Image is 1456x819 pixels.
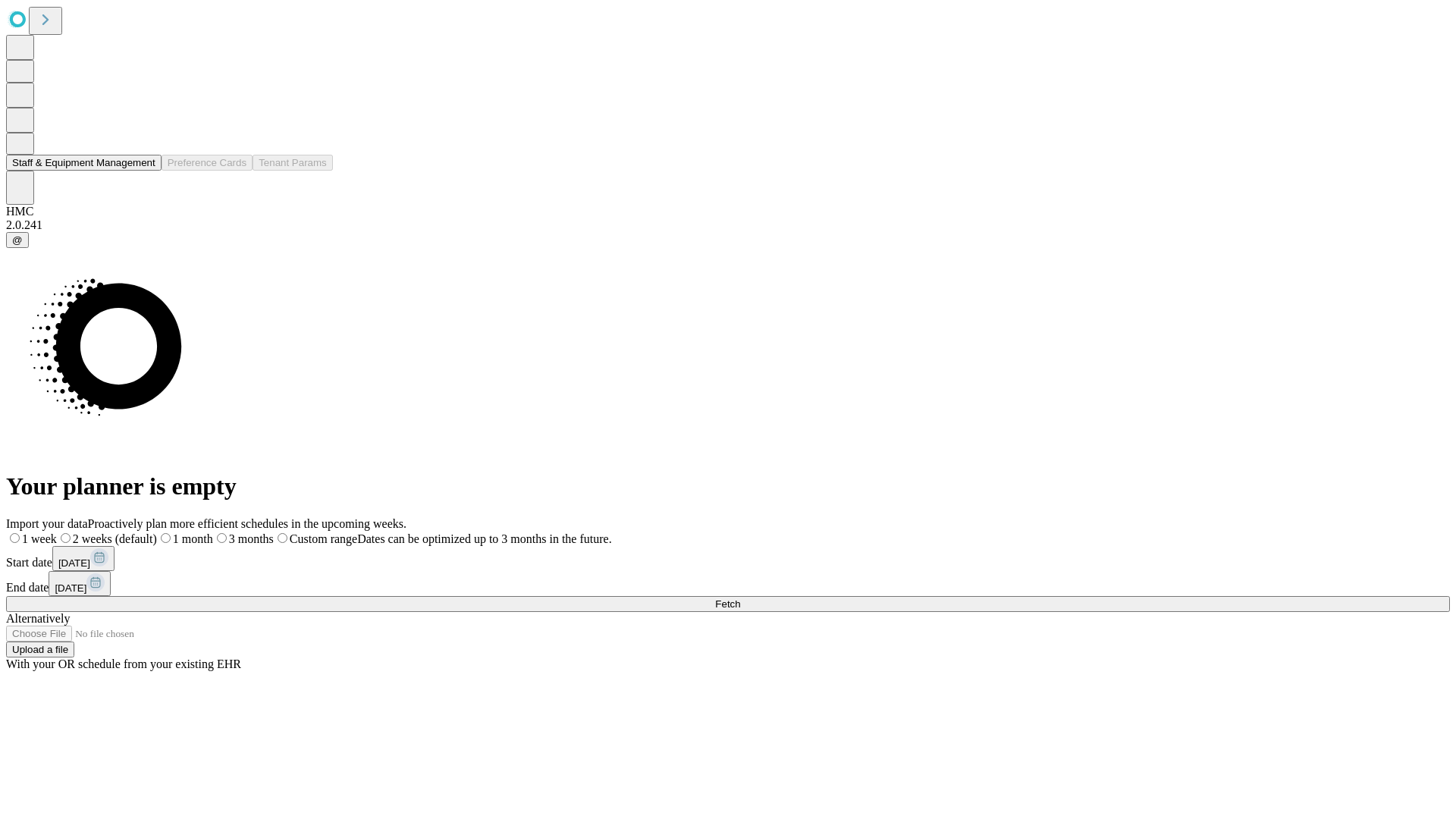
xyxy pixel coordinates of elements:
span: Dates can be optimized up to 3 months in the future. [357,532,611,545]
h1: Your planner is empty [6,472,1450,500]
button: Preference Cards [162,155,253,171]
button: [DATE] [52,546,115,571]
span: [DATE] [55,582,86,594]
input: 1 month [161,533,171,543]
span: [DATE] [58,557,90,569]
span: Alternatively [6,612,70,625]
div: End date [6,571,1450,596]
button: Upload a file [6,642,74,657]
input: Custom rangeDates can be optimized up to 3 months in the future. [278,533,287,543]
button: Tenant Params [253,155,333,171]
input: 1 week [10,533,20,543]
button: [DATE] [49,571,111,596]
span: 3 months [229,532,274,545]
div: Start date [6,546,1450,571]
button: Fetch [6,596,1450,612]
button: Staff & Equipment Management [6,155,162,171]
span: 2 weeks (default) [73,532,157,545]
span: 1 week [22,532,57,545]
span: Custom range [290,532,357,545]
div: HMC [6,205,1450,218]
span: @ [12,234,23,246]
button: @ [6,232,29,248]
span: Fetch [715,598,740,610]
span: Proactively plan more efficient schedules in the upcoming weeks. [88,517,406,530]
span: With your OR schedule from your existing EHR [6,657,241,670]
span: Import your data [6,517,88,530]
span: 1 month [173,532,213,545]
input: 3 months [217,533,227,543]
div: 2.0.241 [6,218,1450,232]
input: 2 weeks (default) [61,533,71,543]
